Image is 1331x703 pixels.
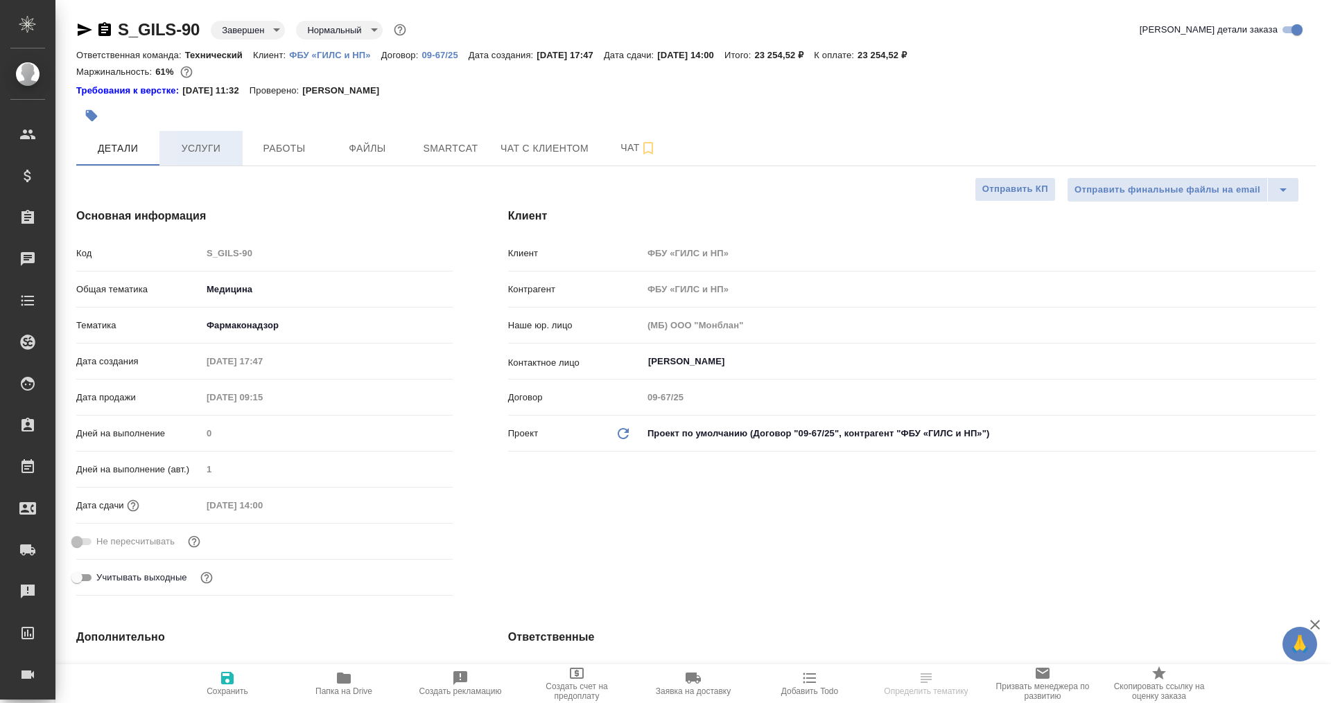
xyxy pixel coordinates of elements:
[96,571,187,585] span: Учитывать выходные
[76,463,202,477] p: Дней на выполнение (авт.)
[508,283,643,296] p: Контрагент
[604,50,657,60] p: Дата сдачи:
[657,50,724,60] p: [DATE] 14:00
[519,664,635,703] button: Создать счет на предоплату
[975,177,1056,202] button: Отправить КП
[76,355,202,368] p: Дата создания
[508,391,643,404] p: Договор
[168,140,234,157] span: Услуги
[202,459,453,479] input: Пустое поле
[1109,682,1209,701] span: Скопировать ссылку на оценку заказа
[508,208,1316,224] h4: Клиент
[155,66,177,77] p: 61%
[198,569,216,587] button: Выбери, если сб и вс нужно считать рабочими днями для выполнения заказа.
[124,497,142,515] button: Если добавить услуги и заполнить их объемом, то дата рассчитается автоматически
[202,387,323,407] input: Пустое поле
[118,20,200,39] a: S_GILS-90
[421,50,468,60] p: 09-67/25
[884,686,968,696] span: Определить тематику
[202,351,323,371] input: Пустое поле
[76,21,93,38] button: Скопировать ссылку для ЯМессенджера
[1308,360,1311,363] button: Open
[177,63,195,81] button: 7500.00 RUB;
[76,208,453,224] h4: Основная информация
[289,48,381,60] a: ФБУ «ГИЛС и НП»
[527,682,627,701] span: Создать счет на предоплату
[421,48,468,60] a: 09-67/25
[76,84,182,98] a: Требования к верстке:
[296,21,382,39] div: Завершен
[635,664,751,703] button: Заявка на доставку
[508,319,643,332] p: Наше юр. лицо
[76,319,202,332] p: Тематика
[211,21,285,39] div: Завершен
[286,664,402,703] button: Папка на Drive
[508,247,643,260] p: Клиент
[1075,182,1260,198] span: Отправить финальные файлы на email
[251,140,317,157] span: Работы
[643,279,1316,299] input: Пустое поле
[76,391,202,404] p: Дата продажи
[250,84,303,98] p: Проверено:
[1067,177,1299,202] div: split button
[537,50,604,60] p: [DATE] 17:47
[303,24,365,36] button: Нормальный
[76,283,202,296] p: Общая тематика
[76,66,155,77] p: Маржинальность:
[207,686,248,696] span: Сохранить
[640,140,656,157] svg: Подписаться
[96,21,113,38] button: Скопировать ссылку
[202,423,453,443] input: Пустое поле
[1101,664,1217,703] button: Скопировать ссылку на оценку заказа
[643,243,1316,263] input: Пустое поле
[814,50,858,60] p: К оплате:
[751,664,868,703] button: Добавить Todo
[381,50,422,60] p: Договор:
[96,535,175,549] span: Не пересчитывать
[754,50,814,60] p: 23 254,52 ₽
[643,422,1316,445] div: Проект по умолчанию (Договор "09-67/25", контрагент "ФБУ «ГИЛС и НП»")
[76,629,453,646] h4: Дополнительно
[76,100,107,131] button: Добавить тэг
[169,664,286,703] button: Сохранить
[982,181,1048,197] span: Отправить КП
[76,499,124,513] p: Дата сдачи
[202,314,453,337] div: Фармаконадзор
[289,50,381,60] p: ФБУ «ГИЛС и НП»
[605,139,672,157] span: Чат
[469,50,537,60] p: Дата создания:
[315,686,372,696] span: Папка на Drive
[76,50,185,60] p: Ответственная команда:
[1282,627,1317,661] button: 🙏
[391,21,409,39] button: Доп статусы указывают на важность/срочность заказа
[417,140,484,157] span: Smartcat
[202,243,453,263] input: Пустое поле
[858,50,917,60] p: 23 254,52 ₽
[1288,630,1312,659] span: 🙏
[501,140,589,157] span: Чат с клиентом
[643,387,1316,407] input: Пустое поле
[202,278,453,301] div: Медицина
[218,24,268,36] button: Завершен
[76,84,182,98] div: Нажми, чтобы открыть папку с инструкцией
[253,50,289,60] p: Клиент:
[182,84,250,98] p: [DATE] 11:32
[302,84,390,98] p: [PERSON_NAME]
[202,495,323,515] input: Пустое поле
[781,686,838,696] span: Добавить Todo
[508,356,643,370] p: Контактное лицо
[984,664,1101,703] button: Призвать менеджера по развитию
[419,686,502,696] span: Создать рекламацию
[508,629,1316,646] h4: Ответственные
[402,664,519,703] button: Создать рекламацию
[993,682,1093,701] span: Призвать менеджера по развитию
[647,659,680,692] button: Добавить менеджера
[508,427,539,441] p: Проект
[1140,23,1278,37] span: [PERSON_NAME] детали заказа
[76,247,202,260] p: Код
[643,315,1316,335] input: Пустое поле
[185,50,253,60] p: Технический
[656,686,731,696] span: Заявка на доставку
[724,50,754,60] p: Итого:
[1067,177,1268,202] button: Отправить финальные файлы на email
